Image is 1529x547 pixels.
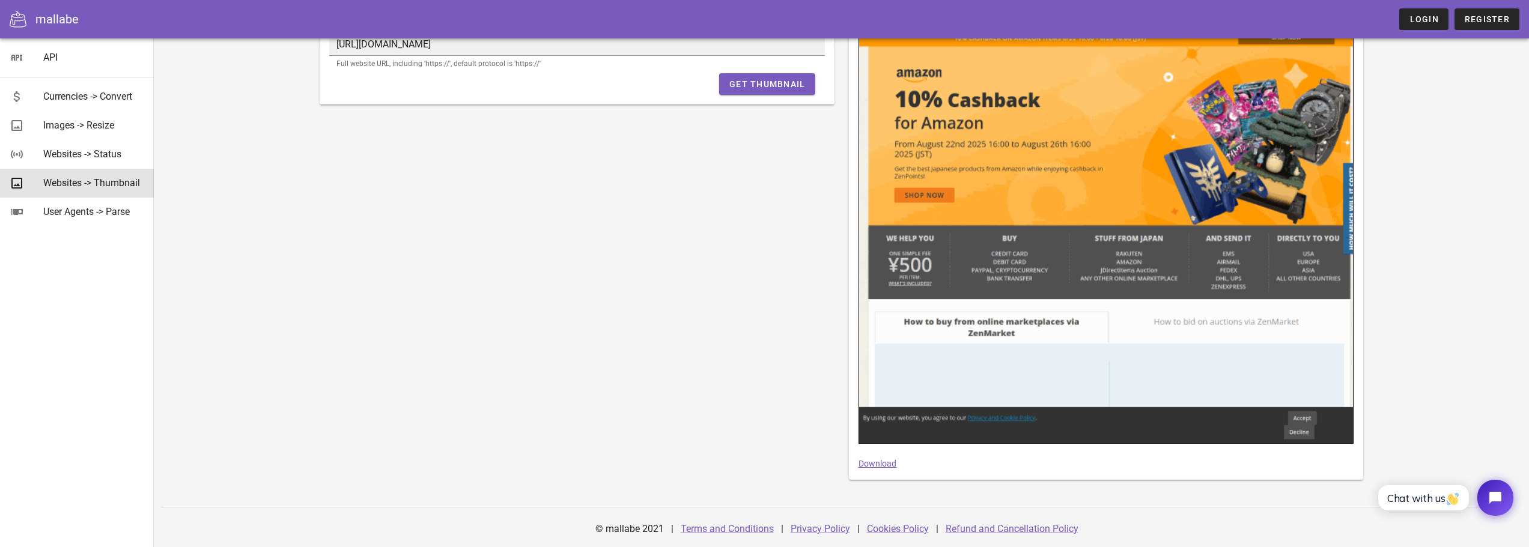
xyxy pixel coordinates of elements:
a: Cookies Policy [867,523,929,534]
span: Register [1464,14,1510,24]
div: Images -> Resize [43,119,144,131]
a: Privacy Policy [791,523,850,534]
div: Full website URL, including 'https://', default protocol is 'https://' [336,60,818,67]
span: Get Thumbnail [729,79,805,89]
iframe: Tidio Chat [1365,470,1524,526]
div: mallabe [35,10,79,28]
a: Login [1399,8,1448,30]
a: Refund and Cancellation Policy [946,523,1078,534]
div: | [857,515,860,543]
div: User Agents -> Parse [43,206,144,217]
a: Download [859,459,897,468]
div: | [671,515,673,543]
div: Websites -> Thumbnail [43,177,144,189]
div: | [781,515,783,543]
div: | [936,515,938,543]
div: API [43,52,144,63]
div: Currencies -> Convert [43,91,144,102]
a: Terms and Conditions [681,523,774,534]
div: Websites -> Status [43,148,144,160]
div: © mallabe 2021 [588,515,671,543]
button: Get Thumbnail [719,73,815,95]
span: Login [1409,14,1438,24]
a: Register [1455,8,1519,30]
